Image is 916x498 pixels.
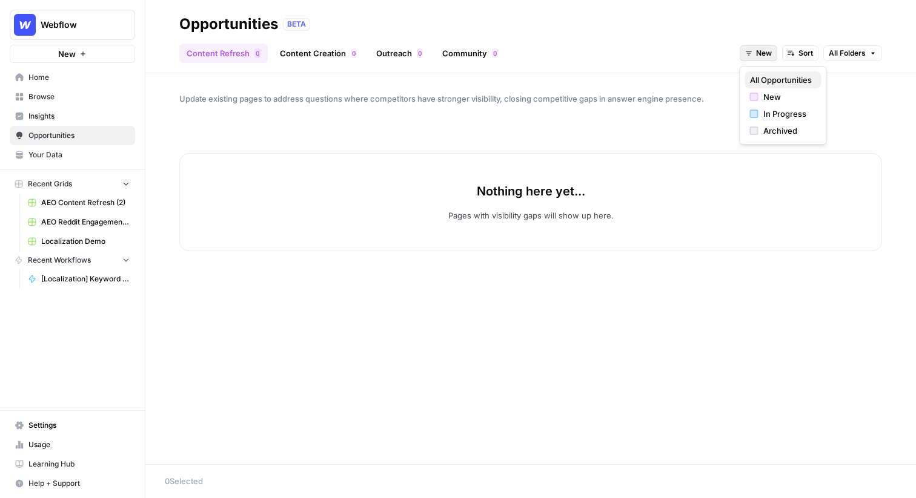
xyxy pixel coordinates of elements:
[10,45,135,63] button: New
[283,18,310,30] div: BETA
[492,48,498,58] div: 0
[256,48,259,58] span: 0
[41,236,130,247] span: Localization Demo
[351,48,357,58] div: 0
[763,125,812,137] span: Archived
[10,68,135,87] a: Home
[756,48,772,59] span: New
[58,48,76,60] span: New
[740,66,827,145] div: New
[28,179,72,189] span: Recent Grids
[10,126,135,145] a: Opportunities
[448,209,614,221] p: Pages with visibility gaps will show up here.
[28,111,130,122] span: Insights
[165,475,897,487] div: 0 Selected
[823,45,882,61] button: All Folders
[179,93,882,105] span: Update existing pages to address questions where competitors have stronger visibility, closing co...
[28,72,130,83] span: Home
[10,435,135,454] a: Usage
[10,251,135,269] button: Recent Workflows
[41,197,130,208] span: AEO Content Refresh (2)
[763,91,812,103] span: New
[28,420,130,431] span: Settings
[179,44,268,63] a: Content Refresh0
[22,269,135,289] a: [Localization] Keyword to Brief
[750,74,812,86] span: All Opportunities
[10,175,135,193] button: Recent Grids
[10,454,135,474] a: Learning Hub
[352,48,356,58] span: 0
[28,130,130,141] span: Opportunities
[22,212,135,232] a: AEO Reddit Engagement (6)
[254,48,261,58] div: 0
[28,459,130,470] span: Learning Hub
[493,48,497,58] span: 0
[829,48,866,59] span: All Folders
[798,48,813,59] span: Sort
[418,48,422,58] span: 0
[782,45,818,61] button: Sort
[763,108,812,120] span: In Progress
[28,439,130,450] span: Usage
[10,416,135,435] a: Settings
[22,232,135,251] a: Localization Demo
[41,19,114,31] span: Webflow
[435,44,505,63] a: Community0
[273,44,364,63] a: Content Creation0
[10,10,135,40] button: Workspace: Webflow
[14,14,36,36] img: Webflow Logo
[10,87,135,106] a: Browse
[740,45,777,61] button: New
[28,255,91,266] span: Recent Workflows
[41,217,130,228] span: AEO Reddit Engagement (6)
[28,478,130,489] span: Help + Support
[41,274,130,284] span: [Localization] Keyword to Brief
[477,183,585,200] p: Nothing here yet...
[417,48,423,58] div: 0
[179,15,278,34] div: Opportunities
[369,44,430,63] a: Outreach0
[28,91,130,102] span: Browse
[10,474,135,493] button: Help + Support
[10,145,135,165] a: Your Data
[22,193,135,212] a: AEO Content Refresh (2)
[10,106,135,126] a: Insights
[28,149,130,160] span: Your Data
